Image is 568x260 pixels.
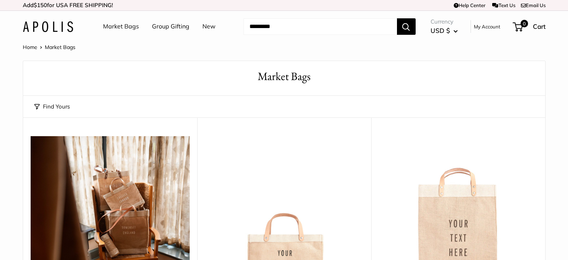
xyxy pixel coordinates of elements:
a: Market Bags [103,21,139,32]
a: Home [23,44,37,51]
span: $150 [34,1,47,9]
input: Search... [243,18,397,35]
button: Search [397,18,416,35]
h1: Market Bags [34,68,534,85]
span: Market Bags [45,44,75,51]
img: Apolis [23,21,73,32]
a: Text Us [492,2,515,8]
span: USD $ [431,27,450,34]
span: Cart [533,22,546,30]
nav: Breadcrumb [23,42,75,52]
a: My Account [474,22,500,31]
a: New [202,21,215,32]
a: Help Center [454,2,485,8]
a: 0 Cart [513,21,546,33]
button: USD $ [431,25,458,37]
span: Currency [431,16,458,27]
span: 0 [520,20,528,27]
a: Email Us [521,2,546,8]
button: Find Yours [34,101,70,112]
a: Group Gifting [152,21,189,32]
